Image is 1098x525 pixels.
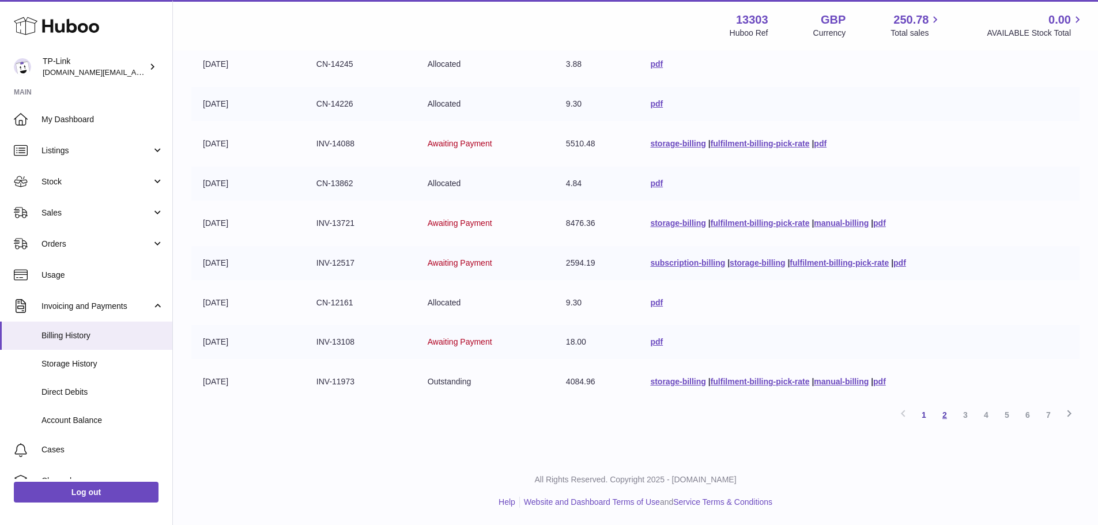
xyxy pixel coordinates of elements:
a: 3 [955,405,976,425]
td: [DATE] [191,246,305,280]
td: [DATE] [191,167,305,201]
td: 3.88 [554,47,639,81]
p: All Rights Reserved. Copyright 2025 - [DOMAIN_NAME] [182,474,1089,485]
span: | [871,218,873,228]
a: pdf [873,377,886,386]
span: | [871,377,873,386]
span: Channels [41,475,164,486]
td: CN-13862 [305,167,416,201]
span: Allocated [428,179,461,188]
span: | [727,258,730,267]
td: [DATE] [191,325,305,359]
div: TP-Link [43,56,146,78]
span: Usage [41,270,164,281]
span: My Dashboard [41,114,164,125]
span: | [708,218,711,228]
a: 5 [997,405,1017,425]
span: Invoicing and Payments [41,301,152,312]
a: 4 [976,405,997,425]
td: INV-11973 [305,365,416,399]
a: Website and Dashboard Terms of Use [524,497,660,507]
span: Cases [41,444,164,455]
td: 2594.19 [554,246,639,280]
div: Huboo Ref [730,28,768,39]
a: fulfilment-billing-pick-rate [711,139,810,148]
span: | [708,139,711,148]
span: Allocated [428,298,461,307]
a: pdf [893,258,906,267]
a: pdf [650,99,663,108]
strong: 13303 [736,12,768,28]
span: Awaiting Payment [428,139,492,148]
a: manual-billing [814,218,869,228]
td: CN-14226 [305,87,416,121]
a: 2 [934,405,955,425]
span: Allocated [428,59,461,69]
span: Direct Debits [41,387,164,398]
td: 4.84 [554,167,639,201]
span: Outstanding [428,377,471,386]
span: [DOMAIN_NAME][EMAIL_ADDRESS][DOMAIN_NAME] [43,67,229,77]
a: 1 [914,405,934,425]
span: Billing History [41,330,164,341]
a: pdf [650,59,663,69]
span: Awaiting Payment [428,258,492,267]
span: Total sales [891,28,942,39]
a: pdf [650,298,663,307]
td: INV-13108 [305,325,416,359]
td: [DATE] [191,87,305,121]
td: [DATE] [191,286,305,320]
td: 8476.36 [554,206,639,240]
a: 7 [1038,405,1059,425]
a: fulfilment-billing-pick-rate [711,377,810,386]
td: INV-13721 [305,206,416,240]
td: 18.00 [554,325,639,359]
span: AVAILABLE Stock Total [987,28,1084,39]
td: CN-14245 [305,47,416,81]
td: 9.30 [554,286,639,320]
span: 250.78 [893,12,929,28]
a: storage-billing [650,139,705,148]
a: subscription-billing [650,258,725,267]
a: 6 [1017,405,1038,425]
td: 5510.48 [554,127,639,161]
span: Orders [41,239,152,250]
span: | [708,377,711,386]
td: INV-14088 [305,127,416,161]
a: 250.78 Total sales [891,12,942,39]
a: fulfilment-billing-pick-rate [790,258,889,267]
span: Allocated [428,99,461,108]
span: Awaiting Payment [428,337,492,346]
a: Help [499,497,515,507]
div: Currency [813,28,846,39]
td: [DATE] [191,206,305,240]
span: | [812,139,814,148]
span: Sales [41,207,152,218]
td: 9.30 [554,87,639,121]
td: [DATE] [191,127,305,161]
a: 0.00 AVAILABLE Stock Total [987,12,1084,39]
span: Storage History [41,358,164,369]
span: Awaiting Payment [428,218,492,228]
a: Service Terms & Conditions [673,497,772,507]
span: Listings [41,145,152,156]
span: | [891,258,893,267]
td: [DATE] [191,365,305,399]
li: and [520,497,772,508]
img: accountant.uk@tp-link.com [14,58,31,75]
a: pdf [650,337,663,346]
td: 4084.96 [554,365,639,399]
td: CN-12161 [305,286,416,320]
a: manual-billing [814,377,869,386]
td: INV-12517 [305,246,416,280]
a: Log out [14,482,159,503]
a: pdf [873,218,886,228]
span: | [812,377,814,386]
a: storage-billing [650,218,705,228]
span: | [812,218,814,228]
a: pdf [814,139,827,148]
span: Account Balance [41,415,164,426]
span: | [787,258,790,267]
a: storage-billing [730,258,785,267]
span: 0.00 [1048,12,1071,28]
